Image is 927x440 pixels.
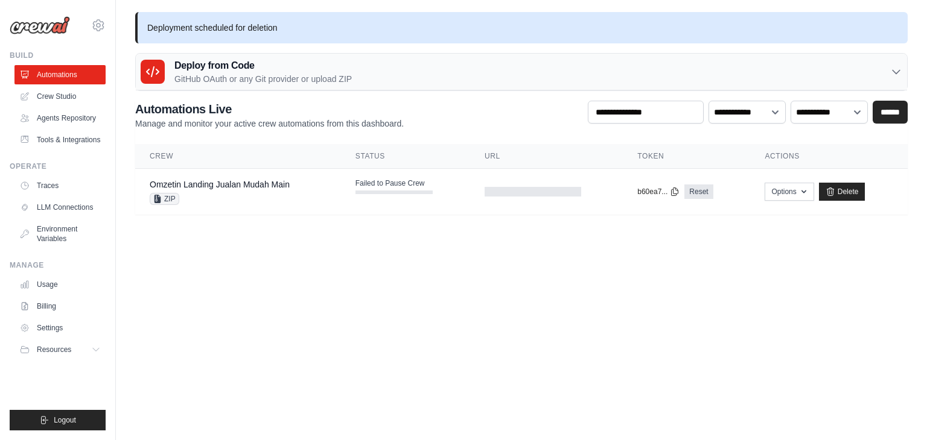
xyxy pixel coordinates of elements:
[37,345,71,354] span: Resources
[623,144,750,169] th: Token
[14,340,106,359] button: Resources
[10,410,106,430] button: Logout
[14,198,106,217] a: LLM Connections
[684,184,713,199] a: Reset
[10,16,70,34] img: Logo
[135,118,404,130] p: Manage and monitor your active crew automations from this dashboard.
[14,219,106,248] a: Environment Variables
[135,144,341,169] th: Crew
[14,318,106,338] a: Settings
[135,101,404,118] h2: Automations Live
[14,87,106,106] a: Crew Studio
[765,183,814,201] button: Options
[750,144,908,169] th: Actions
[14,176,106,195] a: Traces
[135,12,908,43] p: Deployment scheduled for deletion
[10,51,106,60] div: Build
[14,108,106,128] a: Agents Repository
[14,297,106,316] a: Billing
[10,260,106,270] div: Manage
[54,415,76,425] span: Logout
[14,130,106,149] a: Tools & Integrations
[150,180,290,189] a: Omzetin Landing Jualan Mudah Main
[150,193,179,205] span: ZIP
[819,183,865,201] a: Delete
[14,65,106,84] a: Automations
[174,73,352,85] p: GitHub OAuth or any Git provider or upload ZIP
[14,275,106,294] a: Usage
[470,144,623,169] th: URL
[637,187,680,196] button: b60ea7...
[355,178,425,188] span: Failed to Pause Crew
[341,144,470,169] th: Status
[174,58,352,73] h3: Deploy from Code
[10,162,106,171] div: Operate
